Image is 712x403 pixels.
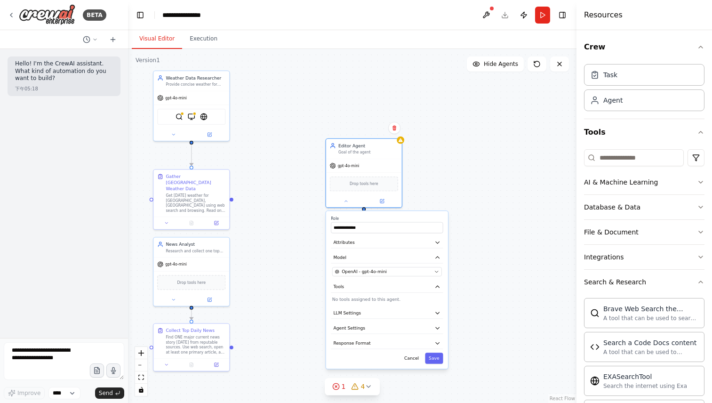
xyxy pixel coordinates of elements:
[331,237,443,248] button: Attributes
[105,34,120,45] button: Start a new chat
[99,389,113,397] span: Send
[19,4,75,25] img: Logo
[134,8,147,22] button: Hide left sidebar
[153,71,230,142] div: Weather Data ResearcherProvide concise weather for [GEOGRAPHIC_DATA], [GEOGRAPHIC_DATA] (temperat...
[165,96,187,100] span: gpt-4o-mini
[95,387,124,399] button: Send
[135,371,147,384] button: fit view
[135,359,147,371] button: zoom out
[325,138,402,208] div: Editor AgentGoal of the agentgpt-4o-miniDrop tools hereRoleAttributesModelOpenAI - gpt-4o-miniToo...
[135,347,147,359] button: zoom in
[332,267,442,276] button: OpenAI - gpt-4o-mini
[484,60,518,68] span: Hide Agents
[15,85,38,92] div: 下午05:18
[550,396,575,401] a: React Flow attribution
[584,245,704,269] button: Integrations
[603,96,623,105] div: Agent
[192,131,227,138] button: Open in side panel
[342,382,346,391] span: 1
[325,378,380,395] button: 14
[590,308,600,318] img: BraveSearchTool
[79,34,102,45] button: Switch to previous chat
[584,195,704,219] button: Database & Data
[15,60,113,82] p: Hello! I'm the CrewAI assistant. What kind of automation do you want to build?
[338,150,398,155] div: Goal of the agent
[590,376,600,386] img: EXASearchTool
[188,309,194,320] g: Edge from 32735460-dbf9-4363-a906-52dc85ed05d9 to a351d46c-21dd-4f0c-830b-e8867f924ebf
[83,9,106,21] div: BETA
[333,310,361,316] span: LLM Settings
[166,328,215,334] div: Collect Top Daily News
[584,9,623,21] h4: Resources
[603,338,698,347] div: Search a Code Docs content
[153,237,230,306] div: News AnalystResearch and collect one top current news story [DATE] and summarize it neutrally wit...
[182,29,225,49] button: Execution
[333,254,346,260] span: Model
[388,122,400,134] button: Delete node
[176,113,183,121] img: BraveSearchTool
[584,277,646,287] div: Search & Research
[365,197,400,205] button: Open in side panel
[584,60,704,119] div: Crew
[166,82,225,87] div: Provide concise weather for [GEOGRAPHIC_DATA], [GEOGRAPHIC_DATA] (temperature, condition, precipi...
[192,296,227,304] button: Open in side panel
[556,8,569,22] button: Hide right sidebar
[467,56,524,72] button: Hide Agents
[361,382,365,391] span: 4
[603,70,617,80] div: Task
[603,304,698,314] div: Brave Web Search the internet
[338,163,360,168] span: gpt-4o-mini
[333,284,344,290] span: Tools
[331,307,443,319] button: LLM Settings
[188,143,194,166] g: Edge from 84209e86-5571-4fbe-9d1f-3cac1b514ad0 to dde4887a-1c72-4ed3-a5a9-c48a846fe8e7
[331,252,443,263] button: Model
[590,342,600,352] img: CodeDocsSearchTool
[584,220,704,244] button: File & Document
[603,382,687,390] div: Search the internet using Exa
[166,241,225,247] div: News Analyst
[153,169,230,230] div: Gather [GEOGRAPHIC_DATA] Weather DataGet [DATE] weather for [GEOGRAPHIC_DATA], [GEOGRAPHIC_DATA] ...
[166,335,225,355] div: Find ONE major current news story [DATE] from reputable sources. Use web search, open at least on...
[584,119,704,145] button: Tools
[584,252,624,262] div: Integrations
[584,34,704,60] button: Crew
[166,75,225,81] div: Weather Data Researcher
[342,269,387,275] span: OpenAI - gpt-4o-mini
[153,323,230,371] div: Collect Top Daily NewsFind ONE major current news story [DATE] from reputable sources. Use web se...
[333,325,365,331] span: Agent Settings
[332,296,442,302] p: No tools assigned to this agent.
[135,347,147,396] div: React Flow controls
[132,29,182,49] button: Visual Editor
[200,113,208,121] img: HyperbrowserLoadTool
[136,56,160,64] div: Version 1
[206,219,227,227] button: Open in side panel
[331,322,443,334] button: Agent Settings
[331,216,443,221] label: Role
[603,348,698,356] div: A tool that can be used to semantic search a query from a Code Docs content.
[603,314,698,322] div: A tool that can be used to search the internet with a search_query.
[425,353,443,364] button: Save
[135,384,147,396] button: toggle interactivity
[584,202,640,212] div: Database & Data
[166,173,225,192] div: Gather [GEOGRAPHIC_DATA] Weather Data
[333,239,354,245] span: Attributes
[350,181,378,187] span: Drop tools here
[166,249,225,253] div: Research and collect one top current news story [DATE] and summarize it neutrally with key context.
[162,10,201,20] nav: breadcrumb
[584,170,704,194] button: AI & Machine Learning
[331,338,443,349] button: Response Format
[166,193,225,213] div: Get [DATE] weather for [GEOGRAPHIC_DATA], [GEOGRAPHIC_DATA] using web search and browsing. Read o...
[165,262,187,266] span: gpt-4o-mini
[206,361,227,369] button: Open in side panel
[584,270,704,294] button: Search & Research
[17,389,40,397] span: Improve
[338,143,398,149] div: Editor Agent
[178,219,204,227] button: No output available
[106,363,120,378] button: Click to speak your automation idea
[178,361,204,369] button: No output available
[584,177,658,187] div: AI & Machine Learning
[188,113,195,121] img: BrowserbaseLoadTool
[400,353,423,364] button: Cancel
[4,387,45,399] button: Improve
[331,281,443,292] button: Tools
